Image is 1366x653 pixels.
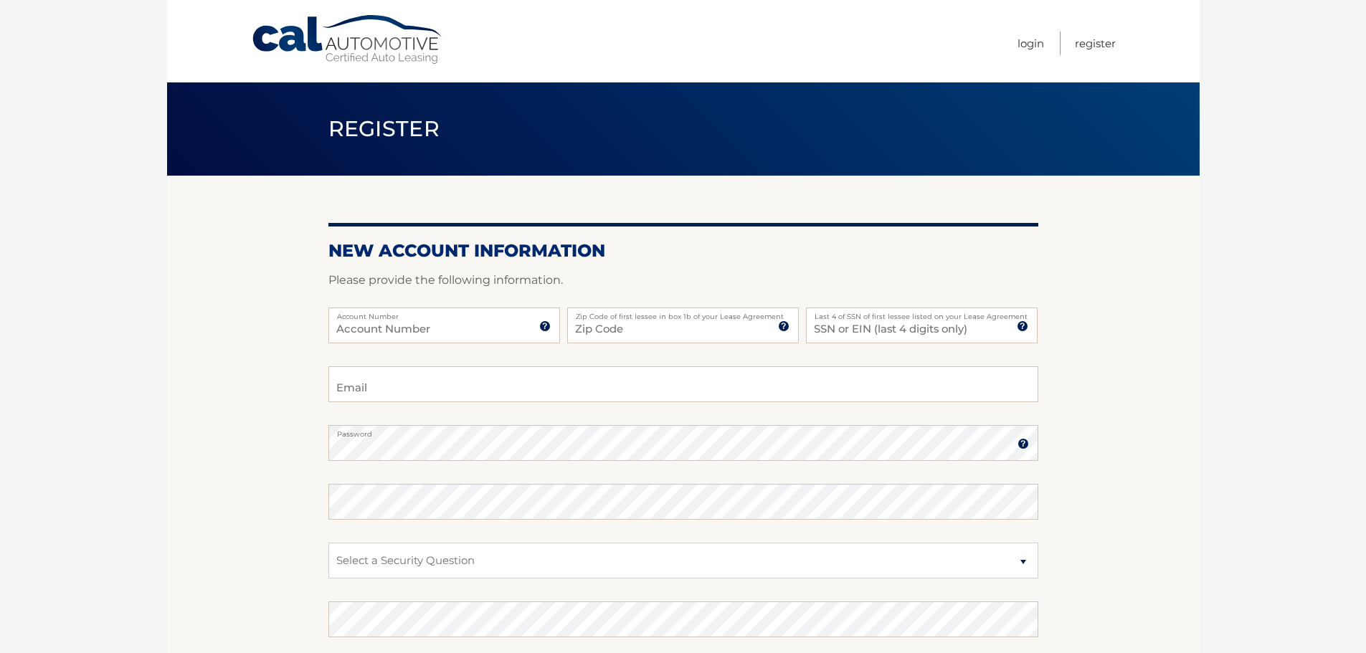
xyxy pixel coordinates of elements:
label: Account Number [328,308,560,319]
img: tooltip.svg [539,320,551,332]
img: tooltip.svg [1017,320,1028,332]
label: Zip Code of first lessee in box 1b of your Lease Agreement [567,308,799,319]
input: Email [328,366,1038,402]
p: Please provide the following information. [328,270,1038,290]
img: tooltip.svg [1018,438,1029,449]
input: SSN or EIN (last 4 digits only) [806,308,1038,343]
a: Register [1075,32,1116,55]
a: Cal Automotive [251,14,445,65]
img: tooltip.svg [778,320,789,332]
h2: New Account Information [328,240,1038,262]
label: Password [328,425,1038,437]
input: Zip Code [567,308,799,343]
input: Account Number [328,308,560,343]
a: Login [1018,32,1044,55]
label: Last 4 of SSN of first lessee listed on your Lease Agreement [806,308,1038,319]
span: Register [328,115,440,142]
